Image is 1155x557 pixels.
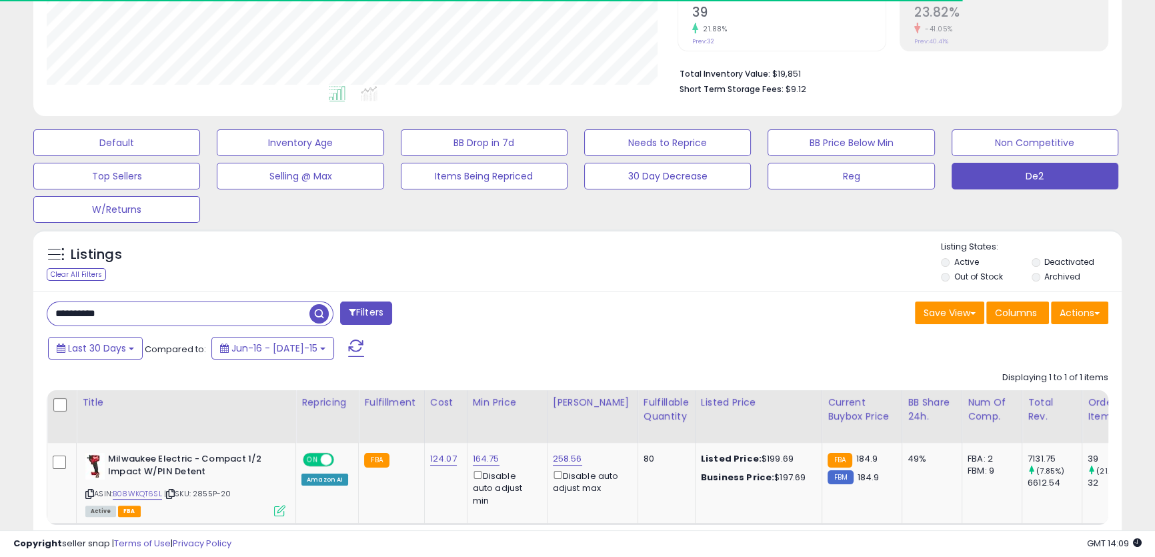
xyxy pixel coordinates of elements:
div: Title [82,396,290,410]
button: BB Drop in 7d [401,129,567,156]
div: Amazon AI [301,474,348,486]
div: 7131.75 [1028,453,1082,465]
div: Fulfillment [364,396,418,410]
div: Clear All Filters [47,268,106,281]
div: ASIN: [85,453,285,515]
div: Ordered Items [1088,396,1136,424]
div: Disable auto adjust min [473,468,537,507]
div: $197.69 [701,472,812,484]
a: 164.75 [473,452,499,466]
span: 184.9 [856,452,878,465]
button: Filters [340,302,392,325]
b: Milwaukee Electric - Compact 1/2 Impact W/PIN Detent [108,453,270,481]
div: Min Price [473,396,541,410]
label: Deactivated [1044,256,1094,267]
span: Compared to: [145,343,206,356]
div: Disable auto adjust max [553,468,628,494]
small: FBA [364,453,389,468]
div: 39 [1088,453,1142,465]
button: Inventory Age [217,129,383,156]
div: Num of Comp. [968,396,1016,424]
label: Out of Stock [954,271,1002,282]
p: Listing States: [941,241,1122,253]
div: Current Buybox Price [828,396,896,424]
button: Actions [1051,302,1108,324]
span: Jun-16 - [DATE]-15 [231,342,317,355]
button: Columns [986,302,1049,324]
small: (7.85%) [1036,466,1064,476]
button: Save View [915,302,984,324]
button: Reg [768,163,934,189]
a: 124.07 [430,452,457,466]
strong: Copyright [13,537,62,550]
b: Business Price: [701,471,774,484]
button: Selling @ Max [217,163,383,189]
span: 184.9 [857,471,879,484]
div: 49% [908,453,952,465]
label: Active [954,256,978,267]
button: BB Price Below Min [768,129,934,156]
a: 258.56 [553,452,582,466]
button: Top Sellers [33,163,200,189]
span: FBA [118,506,141,517]
a: Terms of Use [114,537,171,550]
div: Repricing [301,396,353,410]
div: Fulfillable Quantity [644,396,690,424]
button: Needs to Reprice [584,129,751,156]
div: Total Rev. [1028,396,1076,424]
button: Default [33,129,200,156]
div: Displaying 1 to 1 of 1 items [1002,372,1108,384]
small: (21.88%) [1096,466,1128,476]
div: FBM: 9 [968,465,1012,477]
span: | SKU: 2855P-20 [164,488,231,499]
button: 30 Day Decrease [584,163,751,189]
div: BB Share 24h. [908,396,956,424]
a: Privacy Policy [173,537,231,550]
div: $199.69 [701,453,812,465]
button: Last 30 Days [48,337,143,360]
small: FBA [828,453,852,468]
small: FBM [828,470,854,484]
div: [PERSON_NAME] [553,396,632,410]
div: seller snap | | [13,538,231,550]
div: Listed Price [701,396,816,410]
span: All listings currently available for purchase on Amazon [85,506,116,517]
button: W/Returns [33,196,200,223]
span: Columns [995,306,1037,320]
div: 6612.54 [1028,477,1082,489]
h5: Listings [71,245,122,264]
span: ON [304,454,321,466]
span: Last 30 Days [68,342,126,355]
button: De2 [952,163,1118,189]
span: OFF [332,454,353,466]
div: Cost [430,396,461,410]
button: Jun-16 - [DATE]-15 [211,337,334,360]
div: 32 [1088,477,1142,489]
div: FBA: 2 [968,453,1012,465]
b: Listed Price: [701,452,762,465]
label: Archived [1044,271,1080,282]
img: 31L6rcFPPdL._SL40_.jpg [85,453,105,480]
div: 80 [644,453,685,465]
button: Items Being Repriced [401,163,567,189]
span: 2025-08-15 14:09 GMT [1087,537,1142,550]
a: B08WKQT6SL [113,488,162,500]
button: Non Competitive [952,129,1118,156]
